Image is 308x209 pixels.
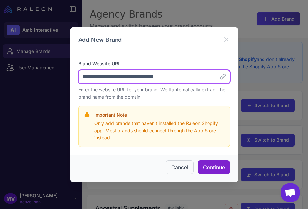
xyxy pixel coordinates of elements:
[78,86,230,101] p: Enter the website URL for your brand. We'll automatically extract the brand name from the domain.
[78,35,122,44] h3: Add New Brand
[281,183,300,202] div: Open chat
[166,160,194,174] button: Cancel
[198,160,230,174] button: Continue
[78,60,230,67] label: Brand Website URL
[94,111,225,119] h4: Important Note
[94,120,225,141] p: Only add brands that haven't installed the Raleon Shopify app. Most brands should connect through...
